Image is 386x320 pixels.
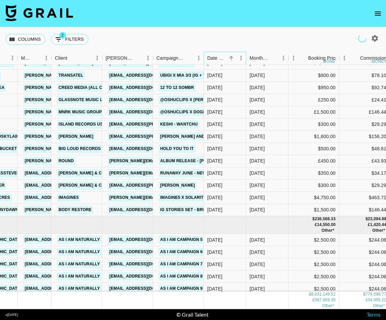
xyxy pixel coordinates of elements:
[207,145,222,152] div: 8/11/2025
[207,206,222,213] div: 8/11/2025
[250,121,265,128] div: Aug '25
[108,157,218,165] a: [PERSON_NAME][EMAIL_ADDRESS][DOMAIN_NAME]
[207,273,222,280] div: 11/30/2023
[23,132,133,141] a: [PERSON_NAME][EMAIL_ADDRESS][DOMAIN_NAME]
[67,53,77,63] button: Sort
[57,132,95,141] a: [PERSON_NAME]
[313,216,315,222] div: $
[57,96,115,104] a: Glassnote Music Label
[158,120,199,129] a: Keshi - Wantchu
[108,193,253,202] a: [PERSON_NAME][EMAIL_ADDRESS][PERSON_NAME][DOMAIN_NAME]
[59,32,66,39] span: 2
[339,53,349,63] button: Menu
[158,193,223,202] a: Imagine5 X Solarity.Acres
[207,261,222,268] div: 11/30/2023
[207,52,227,65] div: Date Created
[236,53,246,63] button: Menu
[363,291,366,297] div: $
[23,284,99,293] a: [EMAIL_ADDRESS][DOMAIN_NAME]
[108,83,184,92] a: [EMAIL_ADDRESS][DOMAIN_NAME]
[288,270,339,283] div: $2,500.00
[57,284,102,293] a: As I Am Naturally
[299,53,308,63] button: Sort
[57,193,80,202] a: Imagine5
[5,34,45,45] button: Select columns
[250,84,265,91] div: Aug '25
[21,52,32,65] div: Manager
[207,182,222,189] div: 8/11/2025
[207,237,222,243] div: 11/30/2023
[57,120,105,129] a: Island Records US
[288,131,339,143] div: $1,600.00
[207,72,222,79] div: 8/11/2025
[158,83,196,92] a: 12 to 12 sombr
[365,297,368,303] div: £
[23,96,133,104] a: [PERSON_NAME][EMAIL_ADDRESS][DOMAIN_NAME]
[313,297,315,303] div: £
[57,169,116,177] a: [PERSON_NAME] & Co LLC
[250,194,265,201] div: Aug '25
[153,52,204,65] div: Campaign (Type)
[57,248,102,256] a: As I Am Naturally
[108,236,184,244] a: [EMAIL_ADDRESS][DOMAIN_NAME]
[288,94,339,106] div: £250.00
[158,108,211,116] a: @oshuclips X Dogma
[250,133,265,140] div: Aug '25
[207,84,222,91] div: 8/11/2025
[23,206,133,214] a: [PERSON_NAME][EMAIL_ADDRESS][DOMAIN_NAME]
[158,272,204,281] a: AS I AM CAMPAIGN 8
[250,109,265,115] div: Aug '25
[207,109,222,115] div: 8/11/2025
[250,261,265,268] div: Sep '25
[315,216,336,222] div: 236,568.33
[288,70,339,82] div: $800.00
[207,121,222,128] div: 8/11/2025
[57,272,102,281] a: As I Am Naturally
[23,248,99,256] a: [EMAIL_ADDRESS][DOMAIN_NAME]
[309,291,311,297] div: $
[108,145,184,153] a: [EMAIL_ADDRESS][DOMAIN_NAME]
[288,167,339,180] div: $350.00
[23,83,133,92] a: [PERSON_NAME][EMAIL_ADDRESS][DOMAIN_NAME]
[23,181,99,190] a: [EMAIL_ADDRESS][DOMAIN_NAME]
[250,157,265,164] div: Aug '25
[373,303,385,308] span: € 1,635.51, CA$ 6,873.09, AU$ 2,020.84
[288,258,339,270] div: $2,500.00
[207,194,222,201] div: 8/11/2025
[207,285,222,292] div: 11/30/2023
[322,303,334,308] span: € 16,753.00, CA$ 70,403.00, AU$ 20,700.00
[102,52,153,65] div: Booker
[57,260,102,268] a: As I Am Naturally
[250,96,265,103] div: Aug '25
[133,53,143,63] button: Sort
[250,52,269,65] div: Month Due
[365,216,368,222] div: $
[269,53,278,63] button: Sort
[5,313,18,317] div: v [DATE]
[288,106,339,118] div: £1,500.00
[23,145,133,153] a: [PERSON_NAME][EMAIL_ADDRESS][DOMAIN_NAME]
[23,272,99,281] a: [EMAIL_ADDRESS][DOMAIN_NAME]
[23,193,99,202] a: [EMAIL_ADDRESS][DOMAIN_NAME]
[23,120,133,129] a: [PERSON_NAME][EMAIL_ADDRESS][DOMAIN_NAME]
[207,170,222,176] div: 8/11/2025
[57,108,104,116] a: Mnrk Music Group
[108,206,184,214] a: [EMAIL_ADDRESS][DOMAIN_NAME]
[32,53,41,63] button: Sort
[250,182,265,189] div: Aug '25
[7,53,18,63] button: Menu
[158,157,236,165] a: Album Release - [PERSON_NAME]
[143,53,153,63] button: Menu
[250,273,265,280] div: Sep '25
[250,285,265,292] div: Sep '25
[250,249,265,256] div: Sep '25
[55,52,67,65] div: Client
[108,284,184,293] a: [EMAIL_ADDRESS][DOMAIN_NAME]
[207,96,222,103] div: 8/11/2025
[158,284,204,293] a: AS I AM CAMPAIGN 9
[184,53,194,63] button: Sort
[288,82,339,94] div: $950.00
[57,157,76,165] a: Round
[108,108,184,116] a: [EMAIL_ADDRESS][DOMAIN_NAME]
[51,34,88,45] button: Show filters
